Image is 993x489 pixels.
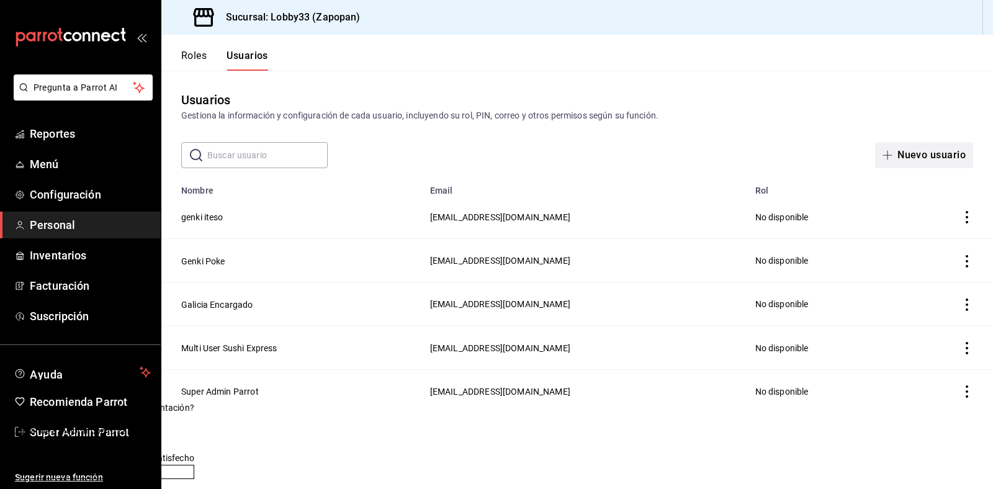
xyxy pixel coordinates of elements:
[30,125,151,142] span: Reportes
[430,299,570,309] span: [EMAIL_ADDRESS][DOMAIN_NAME]
[181,342,277,354] button: Multi User Sushi Express
[42,438,47,451] div: 5
[181,385,259,398] button: Super Admin Parrot
[35,437,42,452] button: 4
[161,178,993,413] table: employeesTable
[181,91,230,109] div: Usuarios
[10,452,77,465] span: Muy insatisfecho
[10,437,16,452] button: 0
[60,437,66,452] button: 8
[17,438,22,451] div: 1
[137,32,146,42] button: open_drawer_menu
[748,282,899,326] td: No disponible
[73,437,84,452] button: 10
[29,437,35,452] button: 3
[14,74,153,101] button: Pregunta a Parrot AI
[181,109,973,122] div: Gestiona la información y configuración de cada usuario, incluyendo su rol, PIN, correo y otros p...
[23,438,28,451] div: 2
[30,217,151,233] span: Personal
[34,81,133,94] span: Pregunta a Parrot AI
[36,438,41,451] div: 4
[30,156,151,173] span: Menú
[181,211,223,223] button: genki iteso
[10,465,194,479] button: Enviar
[30,277,151,294] span: Facturación
[9,90,153,103] a: Pregunta a Parrot AI
[30,247,151,264] span: Inventarios
[181,298,253,311] button: Galicia Encargado
[73,438,83,451] div: 10
[875,142,973,168] button: Nuevo usuario
[61,438,66,451] div: 8
[748,370,899,413] td: No disponible
[55,438,60,451] div: 7
[748,178,899,195] th: Rol
[216,10,361,25] h3: Sucursal: Lobby33 (Zapopan)
[22,437,29,452] button: 2
[961,385,973,398] button: actions
[430,343,570,353] span: [EMAIL_ADDRESS][DOMAIN_NAME]
[961,298,973,311] button: actions
[11,438,16,451] div: 0
[66,437,73,452] button: 9
[961,211,973,223] button: actions
[748,326,899,369] td: No disponible
[30,393,151,410] span: Recomienda Parrot
[181,50,207,71] button: Roles
[30,365,135,380] span: Ayuda
[42,437,48,452] button: 5
[430,256,570,266] span: [EMAIL_ADDRESS][DOMAIN_NAME]
[29,438,34,451] div: 3
[748,239,899,282] td: No disponible
[16,437,22,452] button: 1
[48,438,53,451] div: 6
[961,255,973,267] button: actions
[181,255,225,267] button: Genki Poke
[227,50,268,71] button: Usuarios
[961,342,973,354] button: actions
[748,195,899,239] td: No disponible
[430,212,570,222] span: [EMAIL_ADDRESS][DOMAIN_NAME]
[161,178,423,195] th: Nombre
[134,452,194,465] span: Muy satisfecho
[181,50,268,71] div: navigation tabs
[10,402,194,415] div: ¿Qué opinas de tu proceso de implementación?
[67,438,72,451] div: 9
[10,424,194,437] p: Ayúdanos a mejorar con tu calificación
[48,437,54,452] button: 6
[30,186,151,203] span: Configuración
[30,308,151,325] span: Suscripción
[207,143,328,168] input: Buscar usuario
[89,465,114,478] span: Enviar
[54,437,60,452] button: 7
[430,387,570,397] span: [EMAIL_ADDRESS][DOMAIN_NAME]
[423,178,748,195] th: Email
